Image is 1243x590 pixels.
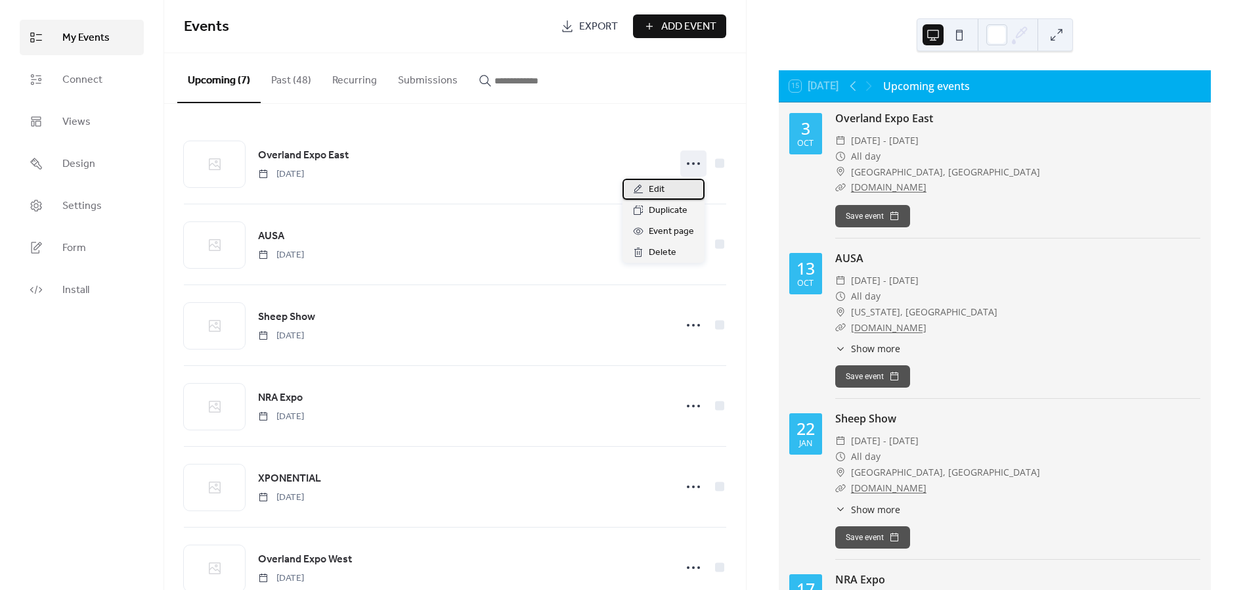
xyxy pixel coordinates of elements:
[835,304,846,320] div: ​
[797,279,814,288] div: Oct
[835,365,910,388] button: Save event
[835,205,910,227] button: Save event
[258,471,321,487] span: XPONENTIAL
[835,148,846,164] div: ​
[851,148,881,164] span: All day
[851,133,919,148] span: [DATE] - [DATE]
[835,411,896,426] a: Sheep Show
[258,248,304,262] span: [DATE]
[835,288,846,304] div: ​
[258,572,304,585] span: [DATE]
[835,503,846,516] div: ​
[851,164,1040,180] span: [GEOGRAPHIC_DATA], [GEOGRAPHIC_DATA]
[835,480,846,496] div: ​
[835,503,900,516] button: ​Show more
[258,470,321,488] a: XPONENTIAL
[835,572,885,587] a: NRA Expo
[649,182,665,198] span: Edit
[258,168,304,181] span: [DATE]
[258,229,284,244] span: AUSA
[851,342,900,355] span: Show more
[797,139,814,148] div: Oct
[258,551,352,568] a: Overland Expo West
[851,449,881,465] span: All day
[796,260,815,277] div: 13
[835,526,910,549] button: Save event
[835,273,846,288] div: ​
[649,224,694,240] span: Event page
[20,272,144,307] a: Install
[835,179,846,195] div: ​
[851,181,927,193] a: [DOMAIN_NAME]
[835,342,846,355] div: ​
[835,449,846,465] div: ​
[258,309,315,326] a: Sheep Show
[579,19,618,35] span: Export
[261,53,322,102] button: Past (48)
[799,440,812,448] div: Jan
[851,321,927,334] a: [DOMAIN_NAME]
[661,19,716,35] span: Add Event
[796,420,815,437] div: 22
[835,164,846,180] div: ​
[20,20,144,55] a: My Events
[851,273,919,288] span: [DATE] - [DATE]
[20,146,144,181] a: Design
[551,14,628,38] a: Export
[20,188,144,223] a: Settings
[177,53,261,103] button: Upcoming (7)
[258,552,352,568] span: Overland Expo West
[851,465,1040,480] span: [GEOGRAPHIC_DATA], [GEOGRAPHIC_DATA]
[20,62,144,97] a: Connect
[851,482,927,494] a: [DOMAIN_NAME]
[649,203,687,219] span: Duplicate
[851,433,919,449] span: [DATE] - [DATE]
[62,198,102,214] span: Settings
[258,147,349,164] a: Overland Expo East
[322,53,387,102] button: Recurring
[883,78,970,94] div: Upcoming events
[835,133,846,148] div: ​
[258,309,315,325] span: Sheep Show
[387,53,468,102] button: Submissions
[184,12,229,41] span: Events
[62,114,91,130] span: Views
[258,491,304,505] span: [DATE]
[835,111,933,125] a: Overland Expo East
[258,329,304,343] span: [DATE]
[258,390,303,406] span: NRA Expo
[835,251,863,265] a: AUSA
[62,72,102,88] span: Connect
[258,390,303,407] a: NRA Expo
[62,30,110,46] span: My Events
[801,120,810,137] div: 3
[835,433,846,449] div: ​
[20,230,144,265] a: Form
[851,288,881,304] span: All day
[633,14,726,38] button: Add Event
[62,240,86,256] span: Form
[20,104,144,139] a: Views
[835,320,846,336] div: ​
[258,228,284,245] a: AUSA
[851,304,997,320] span: [US_STATE], [GEOGRAPHIC_DATA]
[258,410,304,424] span: [DATE]
[851,503,900,516] span: Show more
[258,148,349,164] span: Overland Expo East
[835,465,846,480] div: ​
[62,283,89,298] span: Install
[62,156,95,172] span: Design
[835,342,900,355] button: ​Show more
[649,245,676,261] span: Delete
